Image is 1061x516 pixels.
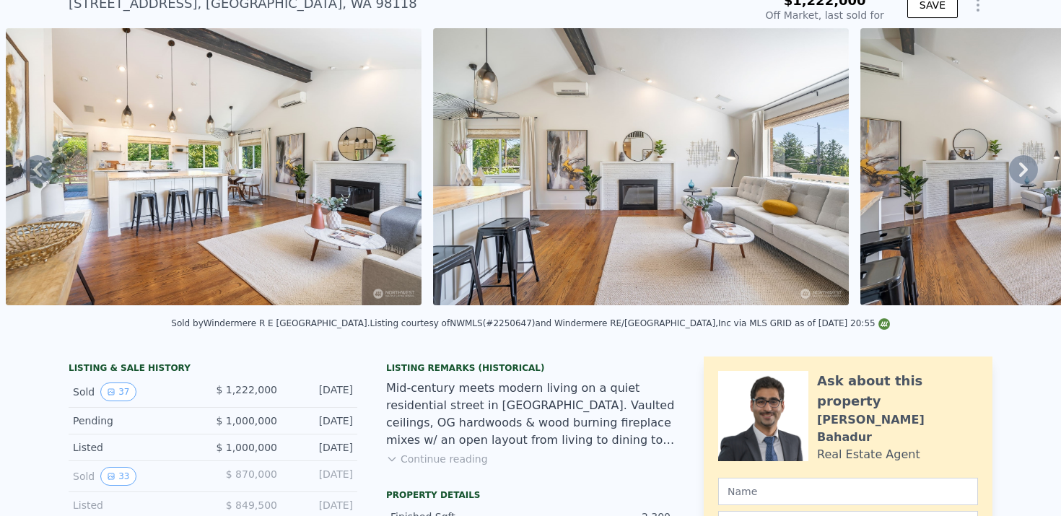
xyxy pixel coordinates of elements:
div: [PERSON_NAME] Bahadur [817,411,978,446]
div: [DATE] [289,440,353,455]
div: [DATE] [289,498,353,512]
div: Property details [386,489,675,501]
span: $ 870,000 [226,468,277,480]
div: [DATE] [289,382,353,401]
div: Listed [73,498,201,512]
img: Sale: 115017358 Parcel: 98375361 [433,28,849,305]
div: [DATE] [289,467,353,486]
div: Pending [73,414,201,428]
span: $ 1,222,000 [216,384,277,395]
input: Name [718,478,978,505]
span: $ 849,500 [226,499,277,511]
button: Continue reading [386,452,488,466]
img: NWMLS Logo [878,318,890,330]
div: [DATE] [289,414,353,428]
div: Listed [73,440,201,455]
button: View historical data [100,382,136,401]
button: View historical data [100,467,136,486]
div: Mid-century meets modern living on a quiet residential street in [GEOGRAPHIC_DATA]. Vaulted ceili... [386,380,675,449]
div: Ask about this property [817,371,978,411]
span: $ 1,000,000 [216,442,277,453]
div: Listing Remarks (Historical) [386,362,675,374]
div: Sold [73,382,201,401]
div: Sold [73,467,201,486]
div: Real Estate Agent [817,446,920,463]
img: Sale: 115017358 Parcel: 98375361 [6,28,422,305]
div: Sold by Windermere R E [GEOGRAPHIC_DATA] . [171,318,370,328]
div: LISTING & SALE HISTORY [69,362,357,377]
div: Off Market, last sold for [766,8,884,22]
span: $ 1,000,000 [216,415,277,427]
div: Listing courtesy of NWMLS (#2250647) and Windermere RE/[GEOGRAPHIC_DATA],Inc via MLS GRID as of [... [370,318,890,328]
